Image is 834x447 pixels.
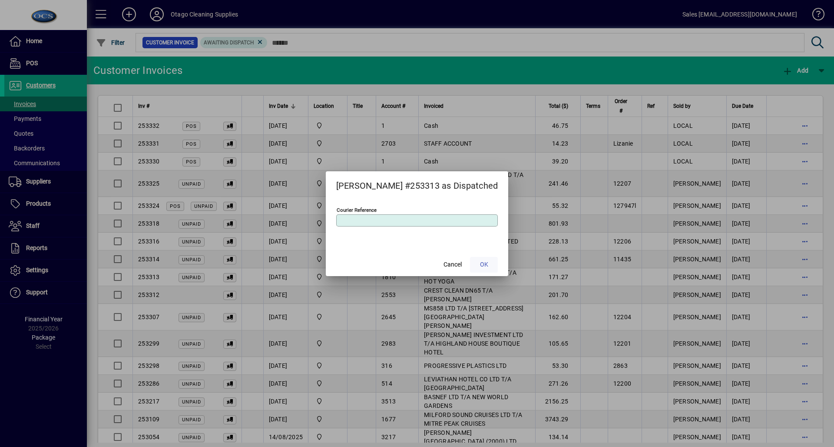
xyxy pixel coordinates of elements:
[337,207,377,213] mat-label: Courier Reference
[326,171,509,197] h2: [PERSON_NAME] #253313 as Dispatched
[480,260,488,269] span: OK
[443,260,462,269] span: Cancel
[470,257,498,273] button: OK
[439,257,467,273] button: Cancel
